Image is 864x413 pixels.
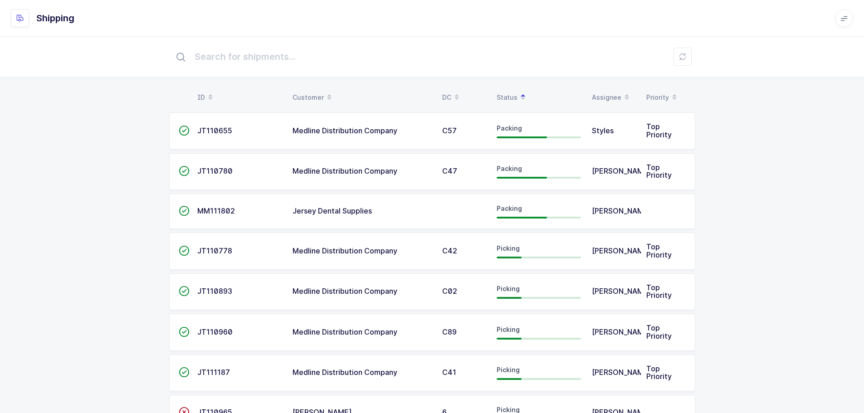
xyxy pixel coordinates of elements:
span: JT110893 [197,287,232,296]
span: Jersey Dental Supplies [293,206,372,215]
span: Top Priority [646,323,672,340]
span:  [179,206,190,215]
span: Top Priority [646,364,672,381]
span: Top Priority [646,163,672,180]
span: Top Priority [646,242,672,259]
span: Medline Distribution Company [293,287,397,296]
span: C47 [442,166,457,175]
span: JT110655 [197,126,232,135]
span: C42 [442,246,457,255]
span: [PERSON_NAME] [592,166,651,175]
span: Picking [497,326,520,333]
span: Medline Distribution Company [293,368,397,377]
span:  [179,327,190,336]
input: Search for shipments... [169,42,695,71]
span:  [179,287,190,296]
span: Medline Distribution Company [293,327,397,336]
span: Medline Distribution Company [293,246,397,255]
span: Styles [592,126,614,135]
h1: Shipping [36,11,74,25]
div: Status [497,90,581,105]
span: [PERSON_NAME] [592,206,651,215]
span: Top Priority [646,283,672,300]
span: JT110778 [197,246,232,255]
span:  [179,246,190,255]
div: Priority [646,90,690,105]
span: C57 [442,126,457,135]
span: Picking [497,285,520,292]
span: Picking [497,244,520,252]
span: Packing [497,124,522,132]
span: [PERSON_NAME] [592,287,651,296]
span: [PERSON_NAME] [592,246,651,255]
div: ID [197,90,282,105]
span: Medline Distribution Company [293,126,397,135]
span: MM111802 [197,206,235,215]
div: DC [442,90,486,105]
span: C41 [442,368,456,377]
div: Customer [293,90,431,105]
span:  [179,166,190,175]
span: Top Priority [646,122,672,139]
span: Picking [497,366,520,374]
div: Assignee [592,90,635,105]
span: [PERSON_NAME] [592,368,651,377]
span: Packing [497,204,522,212]
span: JT110780 [197,166,233,175]
span: [PERSON_NAME] [592,327,651,336]
span:  [179,368,190,377]
span: C89 [442,327,457,336]
span: Packing [497,165,522,172]
span: JT110960 [197,327,233,336]
span: Medline Distribution Company [293,166,397,175]
span: C02 [442,287,457,296]
span:  [179,126,190,135]
span: JT111187 [197,368,230,377]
